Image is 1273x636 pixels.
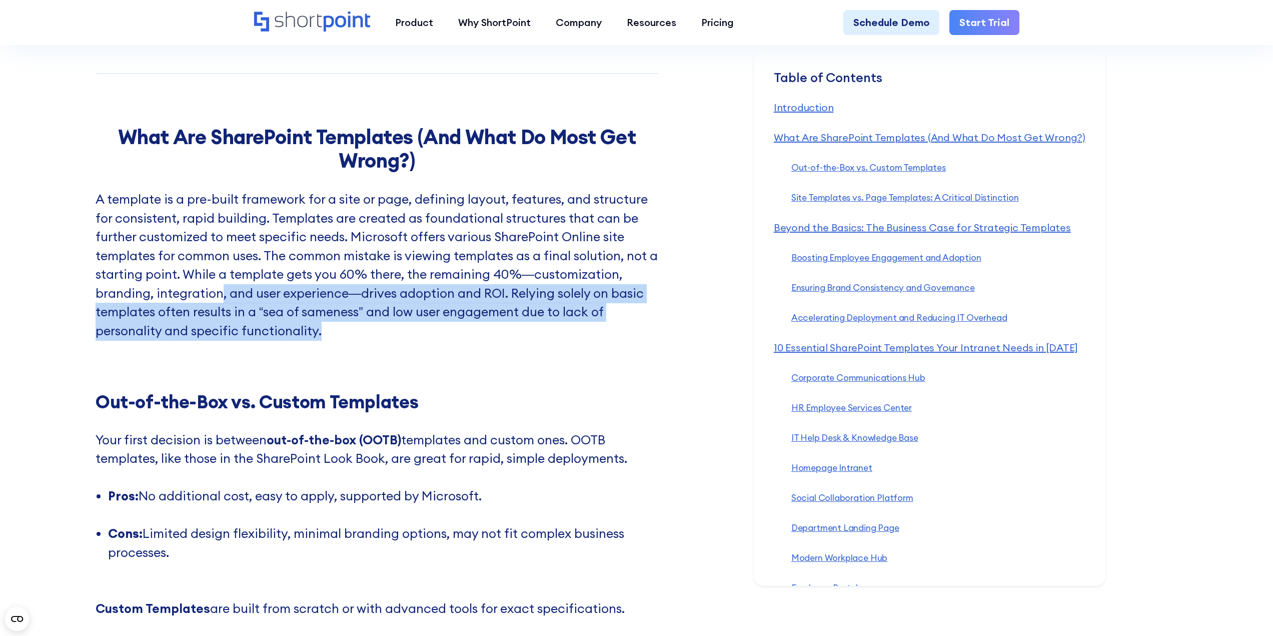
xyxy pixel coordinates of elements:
[96,390,418,413] strong: Out-of-the-Box vs. Custom Templates
[108,525,143,541] strong: Cons:
[1223,588,1273,636] iframe: Chat Widget
[108,488,139,504] strong: Pros:
[774,131,1085,144] a: What Are SharePoint Templates (And What Do Most Get Wrong?)‍
[96,190,658,340] p: A template is a pre-built framework for a site or page, defining layout, features, and structure ...
[446,10,543,35] a: Why ShortPoint
[791,252,981,263] a: Boosting Employee Engagement and Adoption‍
[843,10,939,35] a: Schedule Demo
[395,15,433,30] div: Product
[791,282,975,293] a: Ensuring Brand Consistency and Governance‍
[774,221,1071,234] a: Beyond the Basics: The Business Case for Strategic Templates‍
[774,101,834,114] a: Introduction‍
[791,372,925,383] a: Corporate Communications Hub‍
[254,12,371,33] a: Home
[701,15,734,30] div: Pricing
[791,462,872,473] a: Homepage Intranet‍
[791,432,918,443] a: IT Help Desk & Knowledge Base‍
[791,192,1019,203] a: Site Templates vs. Page Templates: A Critical Distinction‍
[267,432,401,448] strong: out-of-the-box (OOTB)
[458,15,531,30] div: Why ShortPoint
[96,600,210,616] strong: Custom Templates
[949,10,1019,35] a: Start Trial
[118,124,636,173] strong: What Are SharePoint Templates (And What Do Most Get Wrong?)
[383,10,446,35] a: Product
[1223,588,1273,636] div: Widżet czatu
[791,492,913,503] a: Social Collaboration Platform‍
[774,70,1085,100] div: Table of Contents ‍
[5,607,29,631] button: Open CMP widget
[791,312,1007,323] a: Accelerating Deployment and Reducing IT Overhead‍
[791,582,858,593] a: Employee Portal‍
[108,524,658,581] li: Limited design flexibility, minimal branding options, may not fit complex business processes. ‍
[556,15,602,30] div: Company
[774,341,1078,354] a: 10 Essential SharePoint Templates Your Intranet Needs in [DATE]‍
[543,10,614,35] a: Company
[689,10,746,35] a: Pricing
[791,402,912,413] a: HR Employee Services Center‍
[791,522,899,533] a: Department Landing Page‍
[791,162,946,173] a: Out-of-the-Box vs. Custom Templates‍
[791,552,888,563] a: Modern Workplace Hub‍
[108,487,658,524] li: No additional cost, easy to apply, supported by Microsoft. ‍
[96,431,658,487] p: Your first decision is between templates and custom ones. OOTB templates, like those in the Share...
[614,10,689,35] a: Resources
[627,15,676,30] div: Resources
